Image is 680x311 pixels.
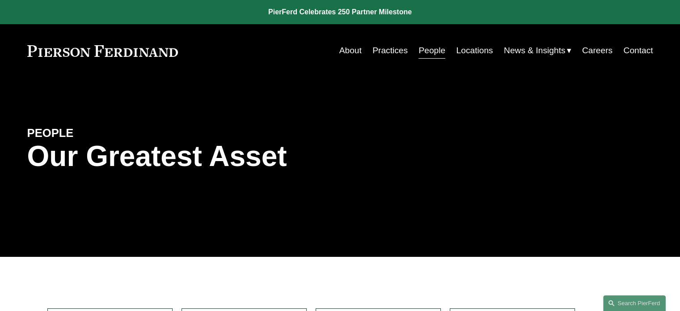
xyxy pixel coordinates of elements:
a: Careers [582,42,612,59]
a: folder dropdown [504,42,571,59]
a: People [418,42,445,59]
h4: PEOPLE [27,126,184,140]
a: About [339,42,362,59]
a: Contact [623,42,653,59]
a: Locations [456,42,493,59]
a: Search this site [603,295,666,311]
h1: Our Greatest Asset [27,140,444,173]
span: News & Insights [504,43,566,59]
a: Practices [372,42,408,59]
